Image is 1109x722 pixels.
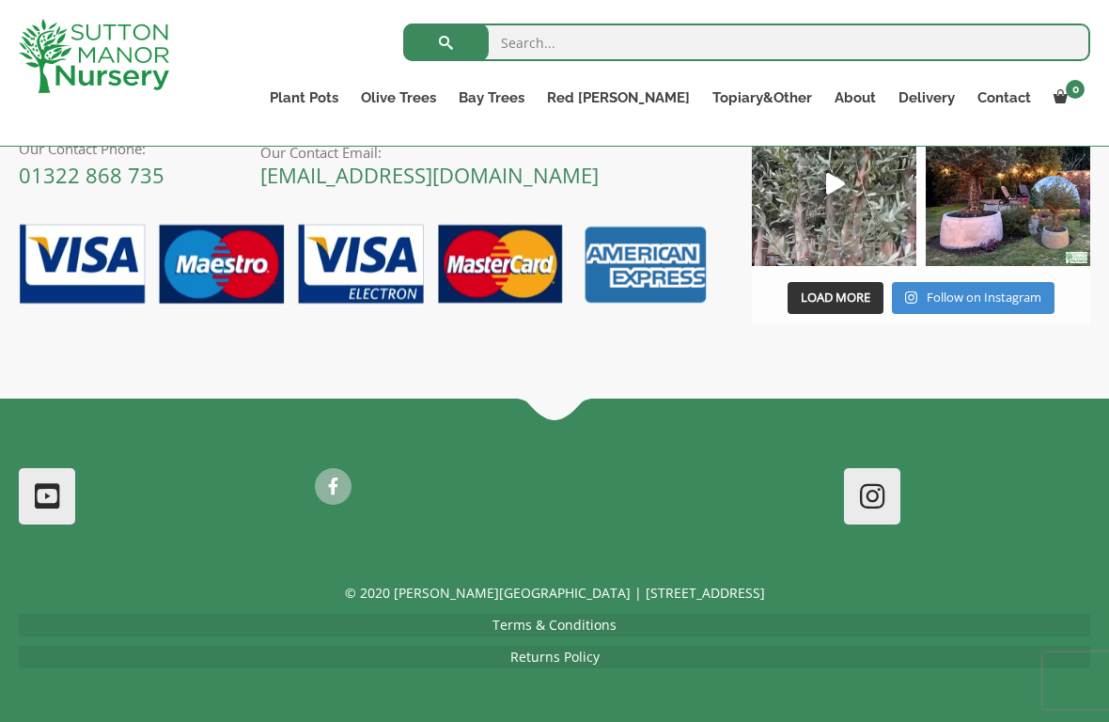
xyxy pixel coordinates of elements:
[536,85,701,111] a: Red [PERSON_NAME]
[19,137,232,160] p: Our Contact Phone:
[1042,85,1090,111] a: 0
[927,289,1041,306] span: Follow on Instagram
[260,141,714,164] p: Our Contact Email:
[905,290,917,305] svg: Instagram
[752,102,916,266] img: New arrivals Monday morning of beautiful olive trees 🤩🤩 The weather is beautiful this summer, gre...
[258,85,350,111] a: Plant Pots
[752,102,916,266] a: Play
[823,85,887,111] a: About
[892,282,1054,314] a: Instagram Follow on Instagram
[403,24,1090,61] input: Search...
[510,648,600,666] a: Returns Policy
[701,85,823,111] a: Topiary&Other
[1066,80,1085,99] span: 0
[926,102,1090,266] img: “The poetry of nature is never dead” 🪴🫒 A stunning beautiful customer photo has been sent into us...
[826,173,845,195] svg: Play
[788,282,883,314] button: Load More
[260,161,599,189] a: [EMAIL_ADDRESS][DOMAIN_NAME]
[966,85,1042,111] a: Contact
[19,19,169,93] img: logo
[801,289,870,306] span: Load More
[5,213,714,317] img: payment-options.png
[19,161,164,189] a: 01322 868 735
[350,85,447,111] a: Olive Trees
[492,616,617,634] a: Terms & Conditions
[447,85,536,111] a: Bay Trees
[887,85,966,111] a: Delivery
[19,582,1090,604] p: © 2020 [PERSON_NAME][GEOGRAPHIC_DATA] | [STREET_ADDRESS]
